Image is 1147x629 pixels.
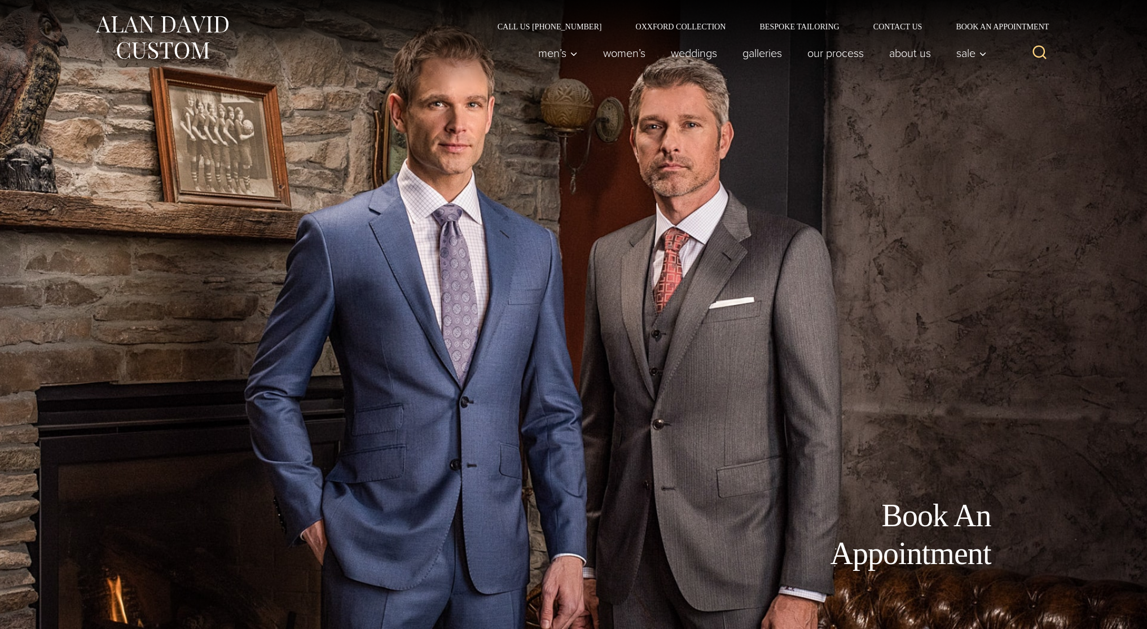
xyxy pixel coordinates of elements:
[1026,40,1053,67] button: View Search Form
[742,23,856,30] a: Bespoke Tailoring
[481,23,1053,30] nav: Secondary Navigation
[737,497,991,573] h1: Book An Appointment
[538,47,578,59] span: Men’s
[729,42,794,64] a: Galleries
[658,42,729,64] a: weddings
[856,23,939,30] a: Contact Us
[618,23,742,30] a: Oxxford Collection
[956,47,987,59] span: Sale
[94,12,230,63] img: Alan David Custom
[876,42,943,64] a: About Us
[590,42,658,64] a: Women’s
[525,42,992,64] nav: Primary Navigation
[481,23,619,30] a: Call Us [PHONE_NUMBER]
[794,42,876,64] a: Our Process
[939,23,1053,30] a: Book an Appointment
